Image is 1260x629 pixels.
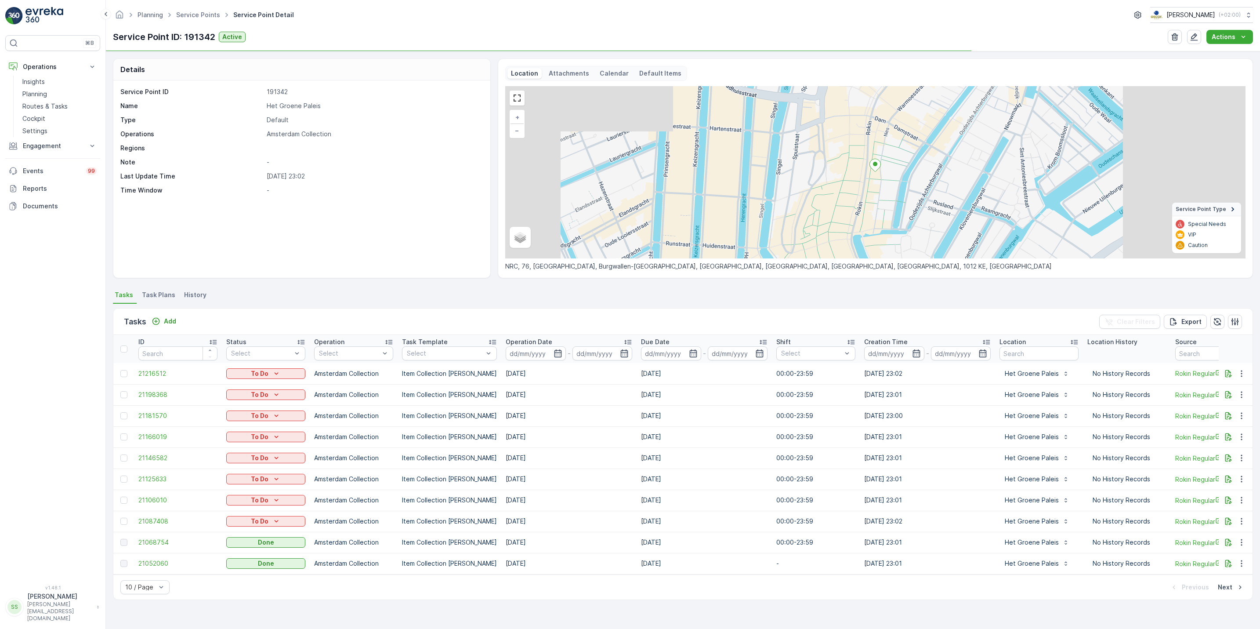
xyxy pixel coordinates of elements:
[267,172,481,181] p: [DATE] 23:02
[5,7,23,25] img: logo
[138,496,217,505] span: 21106010
[138,517,217,526] a: 21087408
[1175,390,1254,400] a: Rokin Regular
[267,116,481,124] p: Default
[506,338,552,346] p: Operation Date
[999,346,1079,360] input: Search
[703,348,706,359] p: -
[251,390,268,399] p: To Do
[1093,411,1161,420] p: No History Records
[310,490,398,511] td: Amsterdam Collection
[708,346,768,360] input: dd/mm/yyyy
[22,90,47,98] p: Planning
[637,363,772,384] td: [DATE]
[1175,496,1254,505] span: Rokin Regular
[251,517,268,526] p: To Do
[637,405,772,426] td: [DATE]
[772,447,860,469] td: 00:00-23:59
[25,7,63,25] img: logo_light-DOdMpM7g.png
[1005,369,1059,378] p: Het Groene Paleis
[251,475,268,484] p: To Do
[120,560,127,567] div: Toggle Row Selected
[5,585,100,590] span: v 1.48.1
[860,511,995,532] td: [DATE] 23:02
[506,346,566,360] input: dd/mm/yyyy
[637,490,772,511] td: [DATE]
[1005,496,1059,505] p: Het Groene Paleis
[772,363,860,384] td: 00:00-23:59
[120,539,127,546] div: Toggle Row Selected
[1206,30,1253,44] button: Actions
[113,30,215,44] p: Service Point ID: 191342
[1005,559,1059,568] p: Het Groene Paleis
[148,316,180,327] button: Add
[138,538,217,547] a: 21068754
[310,447,398,469] td: Amsterdam Collection
[1175,369,1254,378] span: Rokin Regular
[1188,231,1196,238] p: VIP
[1099,315,1160,329] button: Clear Filters
[501,426,637,447] td: [DATE]
[251,496,268,505] p: To Do
[231,349,292,358] p: Select
[120,64,145,75] p: Details
[267,158,481,167] p: -
[120,497,127,504] div: Toggle Row Selected
[226,537,305,548] button: Done
[641,346,701,360] input: dd/mm/yyyy
[23,62,83,71] p: Operations
[19,100,100,113] a: Routes & Tasks
[27,601,92,622] p: [PERSON_NAME][EMAIL_ADDRESS][DOMAIN_NAME]
[226,558,305,569] button: Done
[515,113,519,121] span: +
[138,11,163,18] a: Planning
[931,346,991,360] input: dd/mm/yyyy
[637,426,772,447] td: [DATE]
[5,137,100,155] button: Engagement
[515,127,519,134] span: −
[999,367,1075,381] button: Het Groene Paleis
[310,405,398,426] td: Amsterdam Collection
[1093,433,1161,441] p: No History Records
[398,511,501,532] td: Item Collection [PERSON_NAME]
[1087,338,1137,346] p: Location History
[314,338,344,346] p: Operation
[251,369,268,378] p: To Do
[1005,538,1059,547] p: Het Groene Paleis
[1175,517,1254,526] a: Rokin Regular
[1176,206,1226,213] span: Service Point Type
[398,426,501,447] td: Item Collection [PERSON_NAME]
[860,384,995,405] td: [DATE] 23:01
[176,11,220,18] a: Service Points
[637,532,772,553] td: [DATE]
[398,553,501,574] td: Item Collection [PERSON_NAME]
[860,469,995,490] td: [DATE] 23:01
[5,162,100,180] a: Events99
[1175,454,1254,463] a: Rokin Regular
[999,493,1075,507] button: Het Groene Paleis
[501,553,637,574] td: [DATE]
[398,405,501,426] td: Item Collection [PERSON_NAME]
[402,338,448,346] p: Task Template
[781,349,842,358] p: Select
[120,144,263,153] p: Regions
[226,474,305,484] button: To Do
[1175,559,1254,568] a: Rokin Regular
[407,349,483,358] p: Select
[310,469,398,490] td: Amsterdam Collection
[138,475,217,484] a: 21125633
[138,411,217,420] a: 21181570
[19,113,100,125] a: Cockpit
[772,426,860,447] td: 00:00-23:59
[1175,475,1254,484] a: Rokin Regular
[776,338,791,346] p: Shift
[120,476,127,483] div: Toggle Row Selected
[501,363,637,384] td: [DATE]
[22,114,45,123] p: Cockpit
[398,490,501,511] td: Item Collection [PERSON_NAME]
